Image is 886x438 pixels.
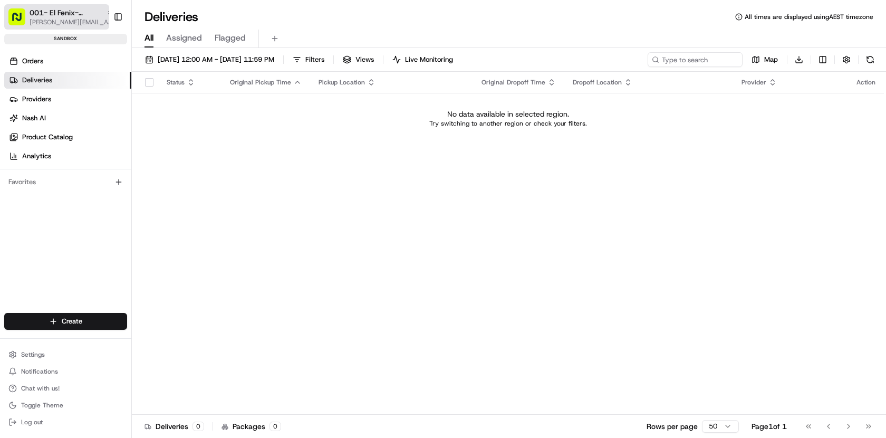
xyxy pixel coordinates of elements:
[4,148,131,165] a: Analytics
[145,421,204,432] div: Deliveries
[481,78,545,87] span: Original Dropoff Time
[21,350,45,359] span: Settings
[74,58,128,66] a: Powered byPylon
[863,52,878,67] button: Refresh
[355,55,374,64] span: Views
[752,421,787,432] div: Page 1 of 1
[388,52,458,67] button: Live Monitoring
[230,78,291,87] span: Original Pickup Time
[167,78,185,87] span: Status
[21,384,60,393] span: Chat with us!
[22,94,51,104] span: Providers
[4,398,127,413] button: Toggle Theme
[429,119,587,128] p: Try switching to another region or check your filters.
[158,55,274,64] span: [DATE] 12:00 AM - [DATE] 11:59 PM
[4,347,127,362] button: Settings
[140,52,279,67] button: [DATE] 12:00 AM - [DATE] 11:59 PM
[166,32,202,44] span: Assigned
[192,422,204,431] div: 0
[648,52,743,67] input: Type to search
[747,52,783,67] button: Map
[22,75,52,85] span: Deliveries
[4,4,109,30] button: 001- El Fenix- [GEOGRAPHIC_DATA][PERSON_NAME][EMAIL_ADDRESS][DOMAIN_NAME]
[4,53,131,70] a: Orders
[221,421,281,432] div: Packages
[30,7,102,18] button: 001- El Fenix- [GEOGRAPHIC_DATA]
[4,91,131,108] a: Providers
[4,129,131,146] a: Product Catalog
[62,317,82,326] span: Create
[30,18,114,26] button: [PERSON_NAME][EMAIL_ADDRESS][DOMAIN_NAME]
[4,174,127,191] div: Favorites
[4,110,131,127] a: Nash AI
[269,422,281,431] div: 0
[319,78,365,87] span: Pickup Location
[105,58,128,66] span: Pylon
[22,151,51,161] span: Analytics
[4,381,127,396] button: Chat with us!
[288,52,329,67] button: Filters
[145,32,153,44] span: All
[4,34,127,44] div: sandbox
[4,364,127,379] button: Notifications
[338,52,379,67] button: Views
[21,418,43,426] span: Log out
[573,78,622,87] span: Dropoff Location
[745,13,873,21] span: All times are displayed using AEST timezone
[145,8,198,25] h1: Deliveries
[4,313,127,330] button: Create
[305,55,324,64] span: Filters
[22,56,43,66] span: Orders
[21,367,58,376] span: Notifications
[21,401,63,410] span: Toggle Theme
[215,32,246,44] span: Flagged
[647,421,698,432] p: Rows per page
[764,55,778,64] span: Map
[405,55,453,64] span: Live Monitoring
[22,113,46,123] span: Nash AI
[741,78,766,87] span: Provider
[4,415,127,430] button: Log out
[447,109,569,119] p: No data available in selected region.
[22,132,73,142] span: Product Catalog
[856,78,875,87] div: Action
[4,72,131,89] a: Deliveries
